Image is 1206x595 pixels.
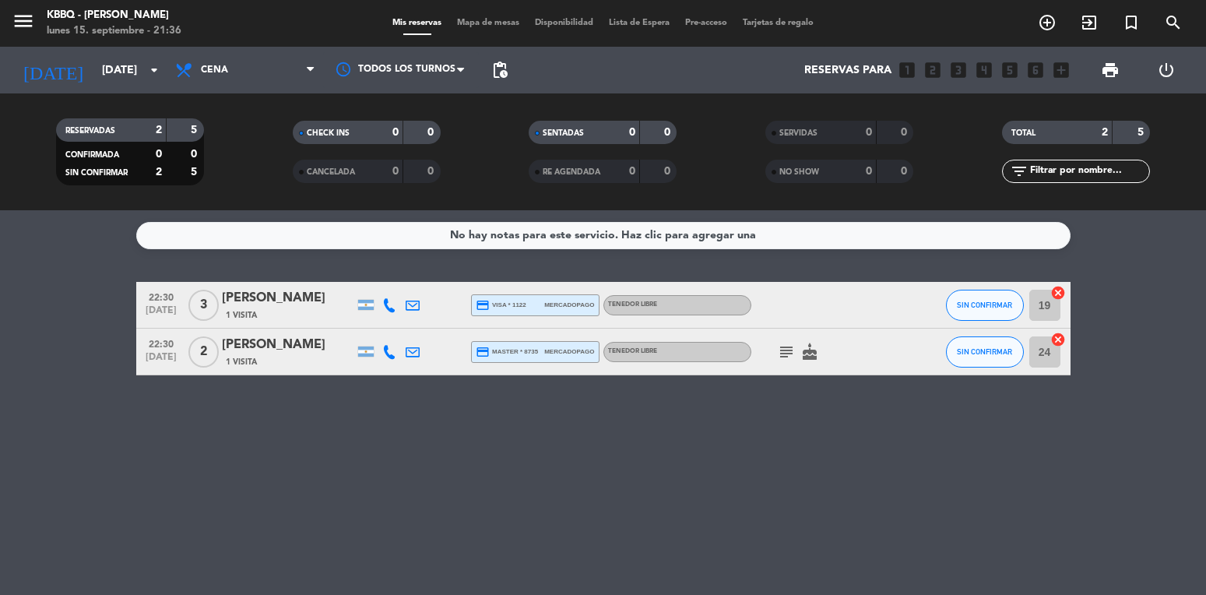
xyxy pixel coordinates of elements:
i: looks_3 [948,60,969,80]
strong: 0 [629,127,635,138]
span: Disponibilidad [527,19,601,27]
i: power_settings_new [1157,61,1176,79]
span: Pre-acceso [677,19,735,27]
strong: 0 [866,127,872,138]
div: Kbbq - [PERSON_NAME] [47,8,181,23]
strong: 0 [901,166,910,177]
strong: 0 [866,166,872,177]
i: looks_5 [1000,60,1020,80]
span: SERVIDAS [779,129,817,137]
strong: 0 [191,149,200,160]
i: filter_list [1010,162,1028,181]
span: mercadopago [544,300,594,310]
span: RESERVADAS [65,127,115,135]
input: Filtrar por nombre... [1028,163,1149,180]
span: CONFIRMADA [65,151,119,159]
span: RE AGENDADA [543,168,600,176]
strong: 0 [664,166,673,177]
i: add_circle_outline [1038,13,1057,32]
strong: 5 [191,125,200,136]
strong: 0 [427,127,437,138]
i: add_box [1051,60,1071,80]
span: 22:30 [142,287,181,305]
span: CANCELADA [307,168,355,176]
div: [PERSON_NAME] [222,335,354,355]
i: looks_one [897,60,917,80]
span: 2 [188,336,219,368]
span: SIN CONFIRMAR [65,169,128,177]
strong: 0 [427,166,437,177]
span: TOTAL [1011,129,1035,137]
span: Mis reservas [385,19,449,27]
span: pending_actions [490,61,509,79]
span: Reservas para [804,64,891,77]
i: cancel [1050,285,1066,301]
span: Mapa de mesas [449,19,527,27]
span: [DATE] [142,352,181,370]
i: exit_to_app [1080,13,1099,32]
span: Lista de Espera [601,19,677,27]
span: mercadopago [544,347,594,357]
strong: 0 [901,127,910,138]
div: LOG OUT [1138,47,1194,93]
i: credit_card [476,345,490,359]
div: No hay notas para este servicio. Haz clic para agregar una [450,227,756,245]
span: 3 [188,290,219,321]
i: credit_card [476,298,490,312]
button: menu [12,9,35,38]
strong: 0 [664,127,673,138]
span: Tarjetas de regalo [735,19,821,27]
span: NO SHOW [779,168,819,176]
span: visa * 1122 [476,298,526,312]
strong: 2 [1102,127,1108,138]
strong: 0 [629,166,635,177]
strong: 2 [156,125,162,136]
strong: 0 [392,166,399,177]
i: looks_4 [974,60,994,80]
button: SIN CONFIRMAR [946,336,1024,368]
span: 22:30 [142,334,181,352]
span: 1 Visita [226,309,257,322]
span: [DATE] [142,305,181,323]
span: TENEDOR LIBRE [608,348,657,354]
span: print [1101,61,1120,79]
i: looks_two [923,60,943,80]
i: subject [777,343,796,361]
strong: 5 [1137,127,1147,138]
strong: 5 [191,167,200,178]
button: SIN CONFIRMAR [946,290,1024,321]
i: cancel [1050,332,1066,347]
strong: 0 [156,149,162,160]
strong: 2 [156,167,162,178]
div: [PERSON_NAME] [222,288,354,308]
i: menu [12,9,35,33]
span: master * 8735 [476,345,539,359]
span: 1 Visita [226,356,257,368]
span: SENTADAS [543,129,584,137]
i: search [1164,13,1183,32]
span: SIN CONFIRMAR [957,301,1012,309]
div: lunes 15. septiembre - 21:36 [47,23,181,39]
span: SIN CONFIRMAR [957,347,1012,356]
span: CHECK INS [307,129,350,137]
span: TENEDOR LIBRE [608,301,657,308]
i: [DATE] [12,53,94,87]
i: looks_6 [1025,60,1046,80]
i: turned_in_not [1122,13,1141,32]
i: cake [800,343,819,361]
i: arrow_drop_down [145,61,163,79]
strong: 0 [392,127,399,138]
span: Cena [201,65,228,76]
